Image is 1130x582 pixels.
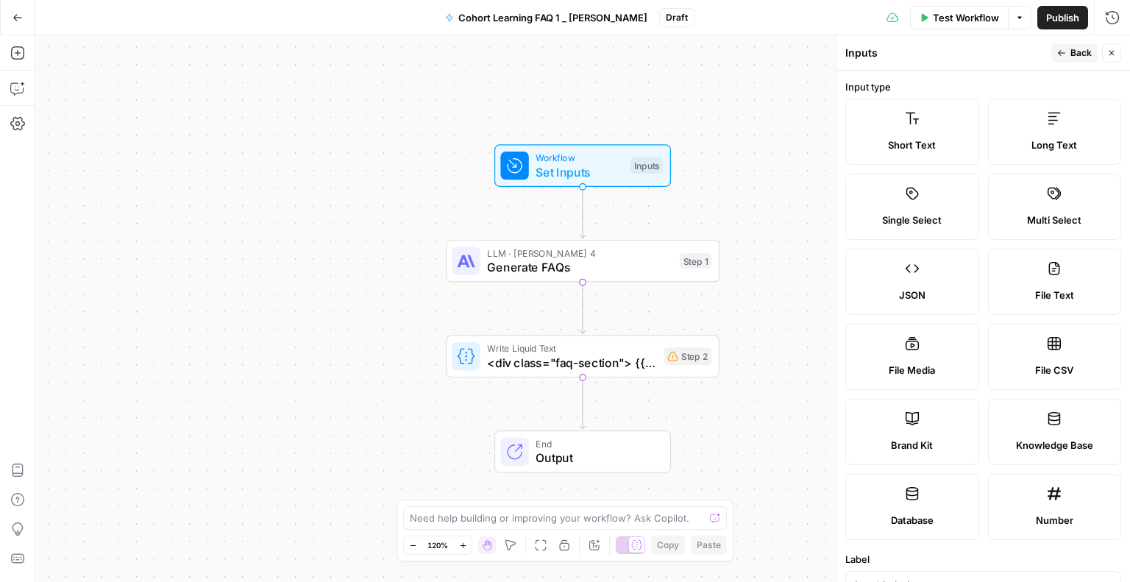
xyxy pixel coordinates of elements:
[487,246,672,260] span: LLM · [PERSON_NAME] 4
[446,430,719,473] div: EndOutput
[1027,213,1081,227] span: Multi Select
[845,79,1121,94] label: Input type
[666,11,688,24] span: Draft
[1035,288,1074,302] span: File Text
[446,240,719,283] div: LLM · [PERSON_NAME] 4Generate FAQsStep 1
[487,354,656,372] span: <div class="faq-section"> {{ step_1.output }} </div>
[691,536,727,555] button: Paste
[446,336,719,378] div: Write Liquid Text<div class="faq-section"> {{ step_1.output }} </div>Step 2
[651,536,685,555] button: Copy
[888,138,936,152] span: Short Text
[899,288,925,302] span: JSON
[458,10,647,25] span: Cohort Learning FAQ 1 _ [PERSON_NAME]
[1070,46,1092,60] span: Back
[1035,363,1073,377] span: File CSV
[1036,513,1073,528] span: Number
[891,438,933,453] span: Brand Kit
[436,6,656,29] button: Cohort Learning FAQ 1 _ [PERSON_NAME]
[1016,438,1093,453] span: Knowledge Base
[1046,10,1079,25] span: Publish
[1031,138,1077,152] span: Long Text
[536,449,655,466] span: Output
[536,151,623,165] span: Workflow
[1051,43,1098,63] button: Back
[580,282,585,333] g: Edge from step_1 to step_2
[446,144,719,187] div: WorkflowSet InputsInputs
[580,186,585,238] g: Edge from start to step_1
[536,163,623,181] span: Set Inputs
[664,347,711,365] div: Step 2
[889,363,935,377] span: File Media
[630,157,663,174] div: Inputs
[657,539,679,552] span: Copy
[891,513,934,528] span: Database
[882,213,942,227] span: Single Select
[933,10,999,25] span: Test Workflow
[845,552,1121,567] label: Label
[1037,6,1088,29] button: Publish
[910,6,1008,29] button: Test Workflow
[487,341,656,355] span: Write Liquid Text
[487,258,672,276] span: Generate FAQs
[427,539,448,551] span: 120%
[580,377,585,429] g: Edge from step_2 to end
[680,253,711,269] div: Step 1
[536,437,655,451] span: End
[697,539,721,552] span: Paste
[845,46,1047,60] div: Inputs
